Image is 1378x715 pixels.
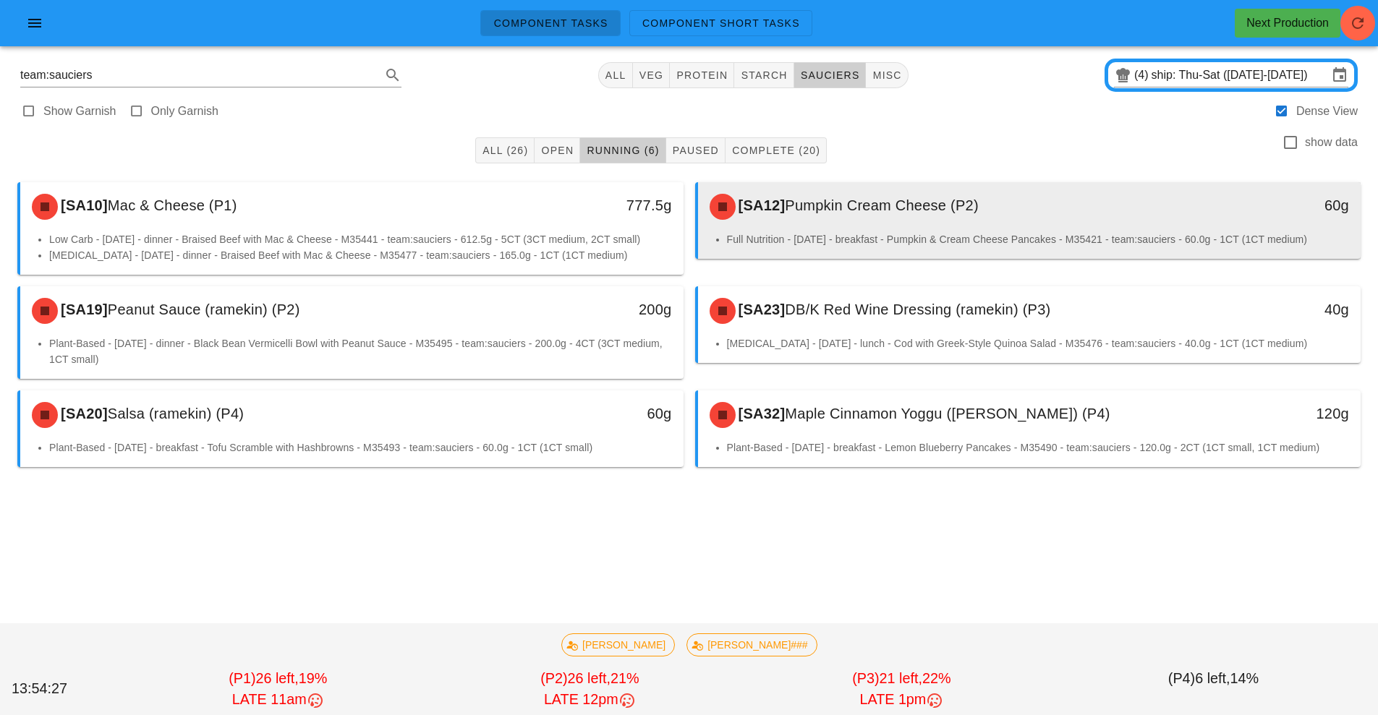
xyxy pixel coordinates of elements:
[1134,68,1152,82] div: (4)
[475,137,535,163] button: All (26)
[524,402,671,425] div: 60g
[586,145,659,156] span: Running (6)
[800,69,860,81] span: sauciers
[785,406,1110,421] span: Maple Cinnamon Yoggu ([PERSON_NAME]) (P4)
[605,69,626,81] span: All
[872,69,901,81] span: misc
[1202,298,1349,321] div: 40g
[726,137,827,163] button: Complete (20)
[49,335,672,367] li: Plant-Based - [DATE] - dinner - Black Bean Vermicelli Bowl with Peanut Sauce - M35495 - team:sauc...
[49,247,672,263] li: [MEDICAL_DATA] - [DATE] - dinner - Braised Beef with Mac & Cheese - M35477 - team:sauciers - 165....
[666,137,726,163] button: Paused
[639,69,664,81] span: veg
[493,17,608,29] span: Component Tasks
[480,10,620,36] a: Component Tasks
[740,69,787,81] span: starch
[676,69,728,81] span: protein
[108,197,237,213] span: Mac & Cheese (P1)
[524,298,671,321] div: 200g
[672,145,719,156] span: Paused
[43,104,116,119] label: Show Garnish
[49,440,672,455] li: Plant-Based - [DATE] - breakfast - Tofu Scramble with Hashbrowns - M35493 - team:sauciers - 60.0g...
[598,62,633,88] button: All
[580,137,665,163] button: Running (6)
[727,335,1350,351] li: [MEDICAL_DATA] - [DATE] - lunch - Cod with Greek-Style Quinoa Salad - M35476 - team:sauciers - 40...
[736,406,786,421] span: [SA32]
[1296,104,1358,119] label: Dense View
[108,301,300,317] span: Peanut Sauce (ramekin) (P2)
[727,440,1350,455] li: Plant-Based - [DATE] - breakfast - Lemon Blueberry Pancakes - M35490 - team:sauciers - 120.0g - 2...
[670,62,734,88] button: protein
[794,62,867,88] button: sauciers
[540,145,574,156] span: Open
[1246,14,1329,32] div: Next Production
[482,145,528,156] span: All (26)
[1202,402,1349,425] div: 120g
[731,145,820,156] span: Complete (20)
[785,197,978,213] span: Pumpkin Cream Cheese (P2)
[785,301,1050,317] span: DB/K Red Wine Dressing (ramekin) (P3)
[58,301,108,317] span: [SA19]
[1202,194,1349,217] div: 60g
[58,197,108,213] span: [SA10]
[727,231,1350,247] li: Full Nutrition - [DATE] - breakfast - Pumpkin & Cream Cheese Pancakes - M35421 - team:sauciers - ...
[633,62,671,88] button: veg
[524,194,671,217] div: 777.5g
[108,406,244,421] span: Salsa (ramekin) (P4)
[736,197,786,213] span: [SA12]
[535,137,580,163] button: Open
[642,17,800,29] span: Component Short Tasks
[49,231,672,247] li: Low Carb - [DATE] - dinner - Braised Beef with Mac & Cheese - M35441 - team:sauciers - 612.5g - 5...
[1305,135,1358,150] label: show data
[866,62,908,88] button: misc
[58,406,108,421] span: [SA20]
[736,301,786,317] span: [SA23]
[629,10,812,36] a: Component Short Tasks
[734,62,794,88] button: starch
[151,104,218,119] label: Only Garnish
